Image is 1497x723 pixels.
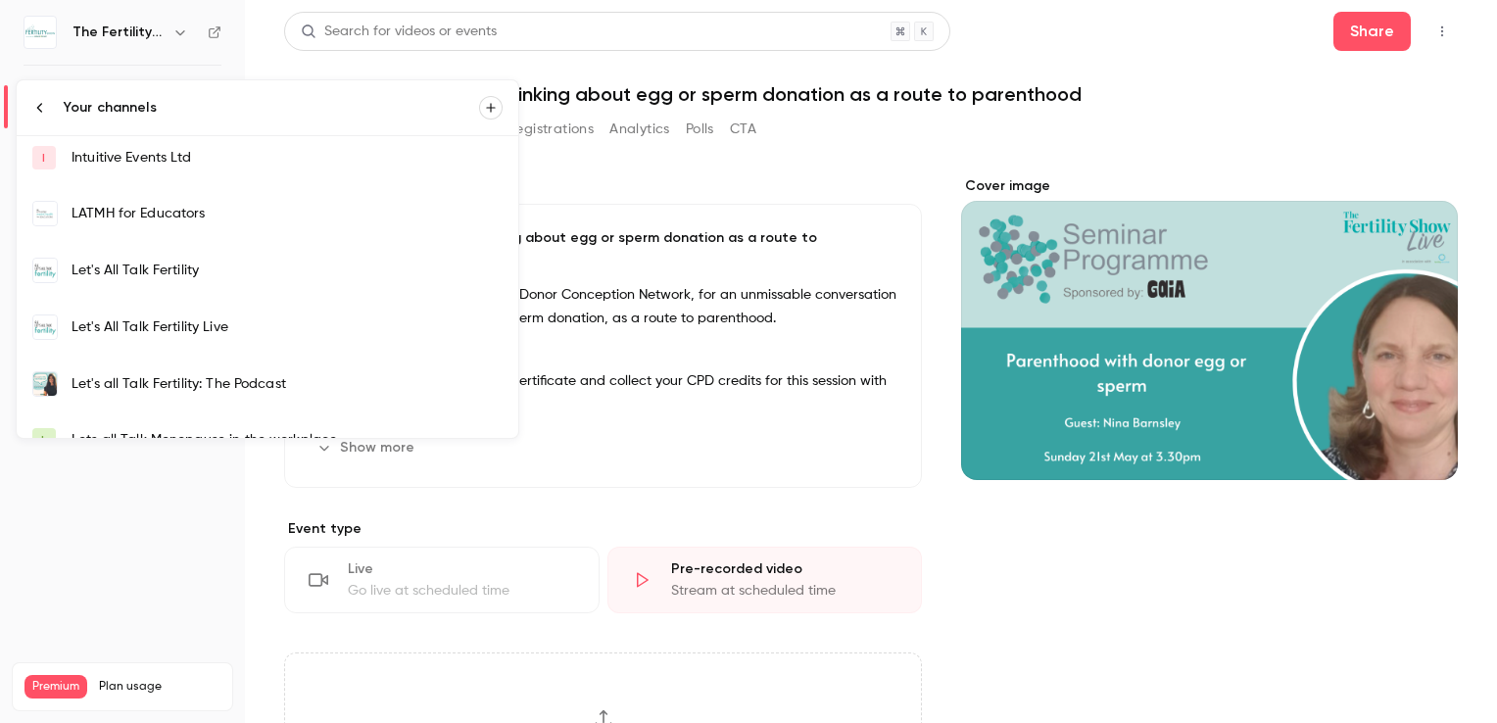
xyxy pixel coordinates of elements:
[72,317,503,337] div: Let's All Talk Fertility Live
[41,431,47,449] span: L
[33,202,57,225] img: LATMH for Educators
[42,149,45,167] span: I
[72,430,503,450] div: Lets all Talk Menopause in the workplace
[72,261,503,280] div: Let's All Talk Fertility
[72,204,503,223] div: LATMH for Educators
[64,98,479,118] div: Your channels
[33,315,57,339] img: Let's All Talk Fertility Live
[72,148,503,168] div: Intuitive Events Ltd
[72,374,503,394] div: Let's all Talk Fertility: The Podcast
[33,259,57,282] img: Let's All Talk Fertility
[33,372,57,396] img: Let's all Talk Fertility: The Podcast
